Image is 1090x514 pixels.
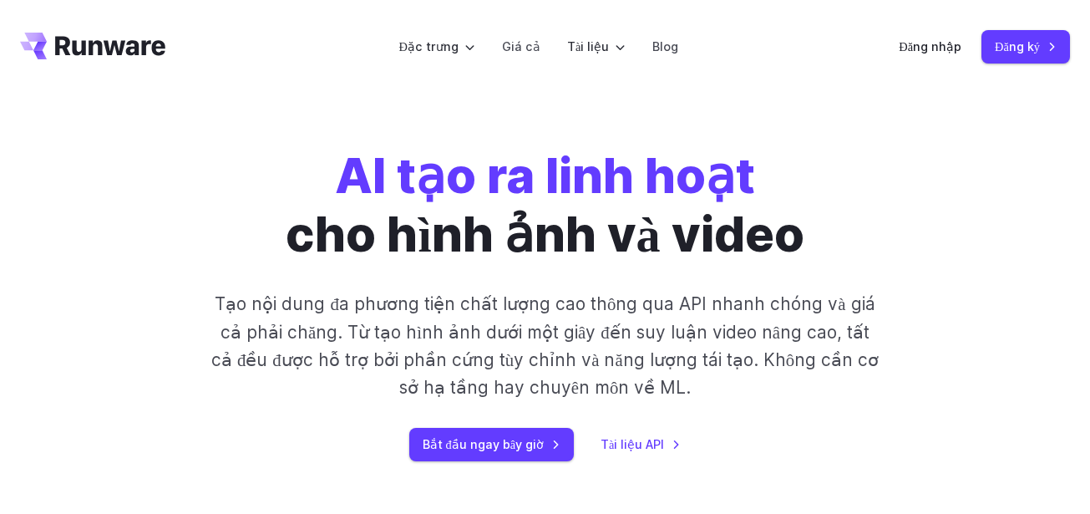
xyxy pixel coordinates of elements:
font: Tạo nội dung đa phương tiện chất lượng cao thông qua API nhanh chóng và giá cả phải chăng. Từ tạo... [211,293,879,398]
a: Blog [652,37,678,56]
a: Tài liệu API [601,435,681,454]
font: Đăng ký [995,39,1040,53]
a: Đăng ký [981,30,1070,63]
font: Giá cả [502,39,540,53]
a: Bắt đầu ngay bây giờ [409,428,575,461]
a: Go to / [20,33,165,59]
a: Giá cả [502,37,540,56]
font: Bắt đầu ngay bây giờ [423,437,545,451]
font: Tài liệu [567,39,609,53]
font: Đặc trưng [399,39,459,53]
font: Tài liệu API [601,437,664,451]
font: AI tạo ra linh hoạt [335,146,755,205]
font: Đăng nhập [899,39,961,53]
font: Blog [652,39,678,53]
font: cho hình ảnh và video [286,205,804,263]
a: Đăng nhập [899,37,961,56]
